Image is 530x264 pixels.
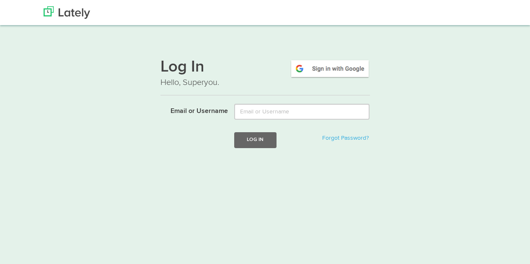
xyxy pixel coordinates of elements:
p: Hello, Superyou. [160,77,370,89]
img: Lately [44,6,90,19]
button: Log In [234,132,276,148]
img: google-signin.png [290,59,370,78]
h1: Log In [160,59,370,77]
label: Email or Username [154,104,228,116]
input: Email or Username [234,104,370,120]
a: Forgot Password? [322,135,369,141]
